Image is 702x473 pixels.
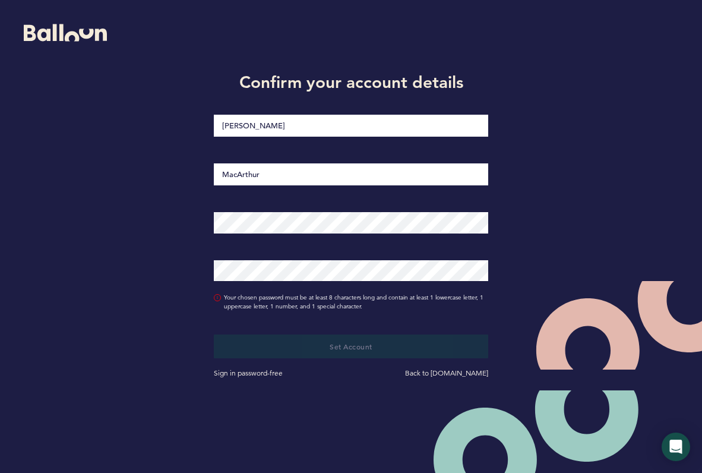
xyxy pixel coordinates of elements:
[214,212,489,234] input: Password
[214,335,489,358] button: Set Account
[214,163,489,185] input: Last Name
[205,70,498,94] h1: Confirm your account details
[662,433,690,461] div: Open Intercom Messenger
[214,368,283,377] a: Sign in password-free
[330,342,372,351] span: Set Account
[405,368,488,377] a: Back to [DOMAIN_NAME]
[214,260,489,282] input: Confirm Password
[224,293,489,311] small: Your chosen password must be at least 8 characters long and contain at least 1 lowercase letter, ...
[214,115,489,137] input: First Name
